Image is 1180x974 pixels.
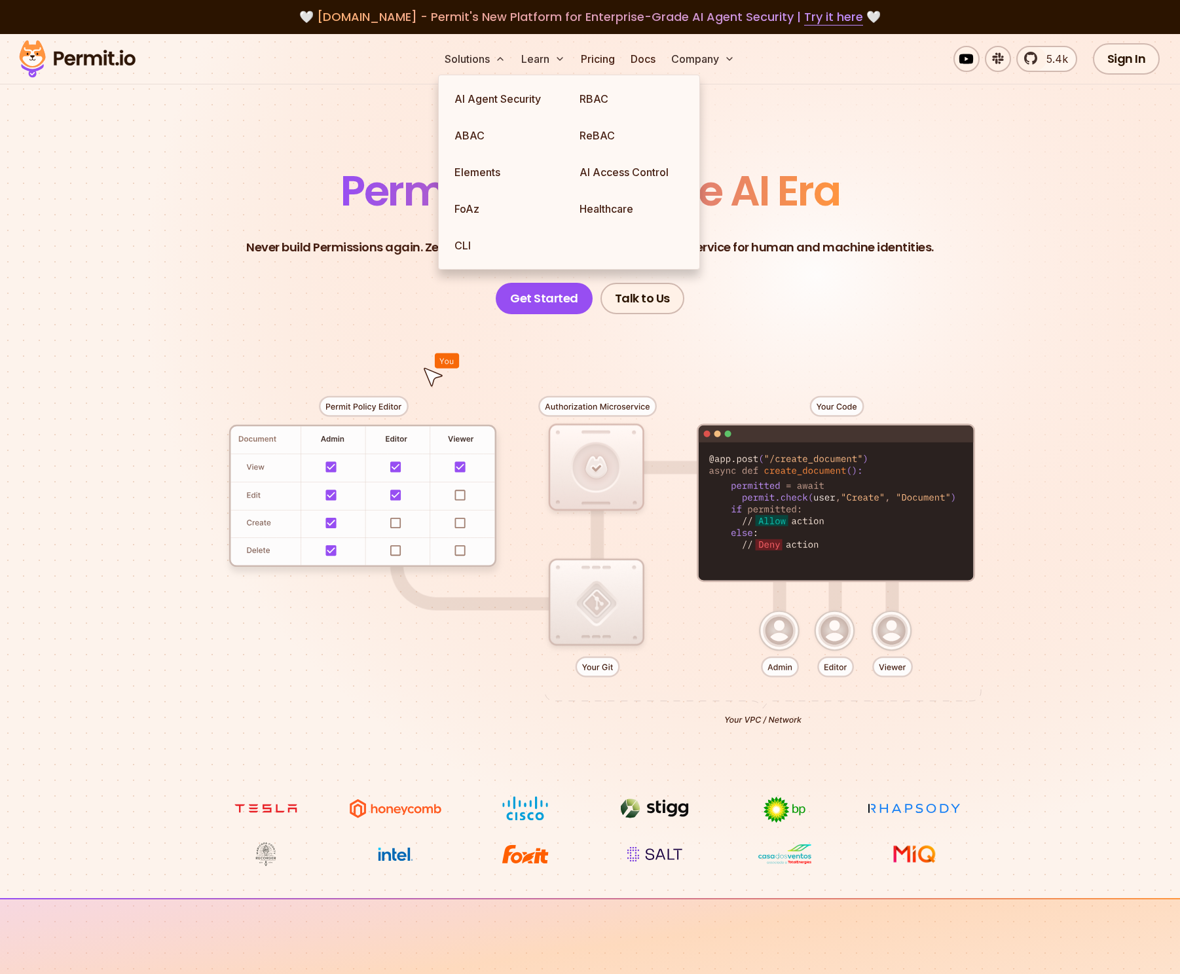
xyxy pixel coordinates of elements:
a: ReBAC [569,117,694,154]
p: Never build Permissions again. Zero-latency fine-grained authorization as a service for human and... [246,238,934,257]
span: Permissions for The AI Era [341,162,839,220]
span: 5.4k [1039,51,1068,67]
a: Get Started [496,283,593,314]
a: Try it here [804,9,863,26]
img: Casa dos Ventos [735,842,834,867]
img: Permit logo [13,37,141,81]
img: Maricopa County Recorder\'s Office [217,842,315,867]
img: Intel [346,842,445,867]
a: Talk to Us [600,283,684,314]
button: Solutions [439,46,511,72]
img: MIQ [870,843,959,865]
a: FoAz [444,190,569,227]
img: Foxit [476,842,574,867]
img: Cisco [476,796,574,821]
span: [DOMAIN_NAME] - Permit's New Platform for Enterprise-Grade AI Agent Security | [317,9,863,25]
img: Honeycomb [346,796,445,821]
a: 5.4k [1016,46,1077,72]
a: AI Access Control [569,154,694,190]
a: Sign In [1093,43,1160,75]
a: Docs [625,46,661,72]
a: ABAC [444,117,569,154]
a: RBAC [569,81,694,117]
a: Healthcare [569,190,694,227]
a: Pricing [576,46,620,72]
img: tesla [217,796,315,821]
a: Elements [444,154,569,190]
button: Learn [516,46,570,72]
button: Company [666,46,740,72]
img: bp [735,796,834,823]
img: Rhapsody Health [865,796,963,821]
a: AI Agent Security [444,81,569,117]
img: Stigg [606,796,704,821]
div: 🤍 🤍 [31,8,1149,26]
a: CLI [444,227,569,264]
img: salt [606,842,704,867]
